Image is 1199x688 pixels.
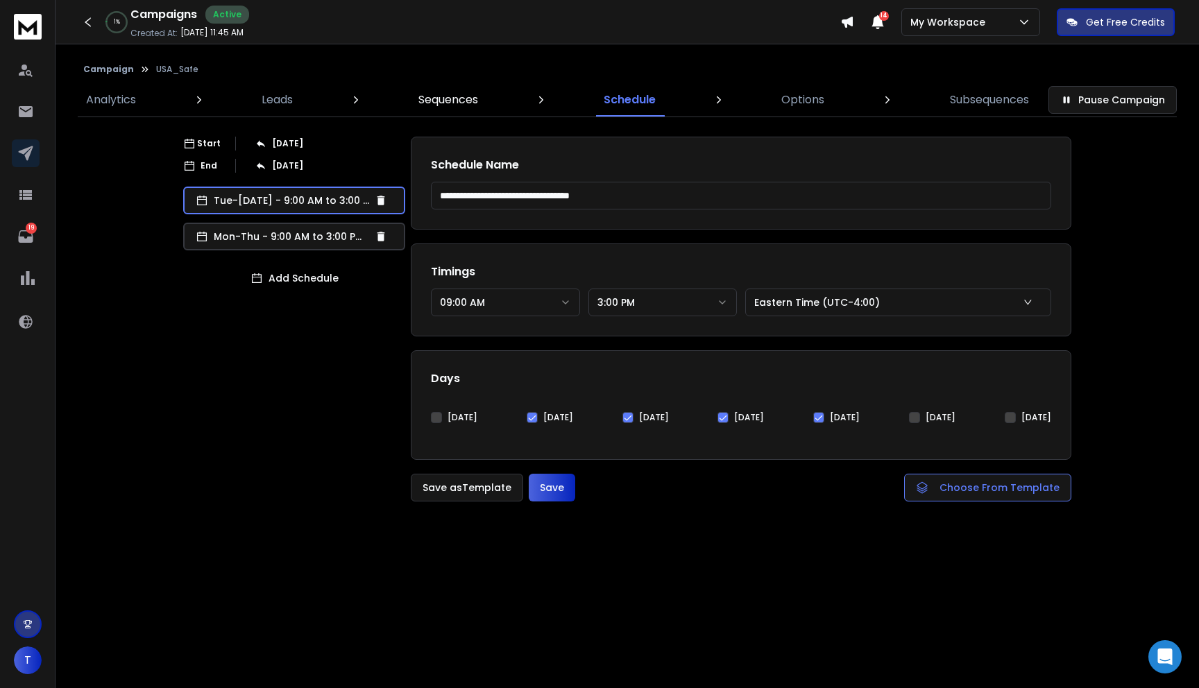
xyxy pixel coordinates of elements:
a: Options [773,83,833,117]
button: Pause Campaign [1048,86,1177,114]
p: [DATE] [272,138,303,149]
p: Eastern Time (UTC-4:00) [754,295,885,309]
button: 09:00 AM [431,289,580,316]
button: Save [529,474,575,501]
a: 19 [12,223,40,250]
button: Save asTemplate [411,474,523,501]
h1: Days [431,370,1051,387]
a: Analytics [78,83,144,117]
div: Open Intercom Messenger [1148,640,1182,673]
label: [DATE] [1021,412,1051,423]
label: [DATE] [926,412,955,423]
button: Choose From Template [904,474,1071,501]
p: Tue-[DATE] - 9:00 AM to 3:00 PM - EST [214,193,369,207]
h1: Timings [431,264,1051,280]
p: Start [197,138,221,149]
button: 3:00 PM [588,289,738,316]
a: Schedule [595,83,664,117]
p: 1 % [114,18,120,26]
p: My Workspace [910,15,991,29]
h1: Schedule Name [431,157,1051,173]
p: Analytics [86,92,136,108]
label: [DATE] [639,412,669,423]
img: logo [14,14,42,40]
p: Leads [262,92,293,108]
a: Leads [253,83,301,117]
span: 14 [879,11,889,21]
a: Sequences [410,83,486,117]
p: End [201,160,217,171]
p: Schedule [604,92,656,108]
p: Sequences [418,92,478,108]
p: [DATE] [272,160,303,171]
label: [DATE] [734,412,764,423]
label: [DATE] [543,412,573,423]
span: Choose From Template [939,481,1060,495]
p: [DATE] 11:45 AM [180,27,244,38]
h1: Campaigns [130,6,197,23]
p: Get Free Credits [1086,15,1165,29]
p: 19 [26,223,37,234]
button: Campaign [83,64,134,75]
p: Mon-Thu - 9:00 AM to 3:00 PM EST [214,230,369,243]
label: [DATE] [448,412,477,423]
p: Options [781,92,824,108]
button: T [14,646,42,674]
button: Get Free Credits [1057,8,1175,36]
a: Subsequences [942,83,1037,117]
label: [DATE] [830,412,860,423]
p: Created At: [130,28,178,39]
button: Add Schedule [183,264,405,292]
div: Active [205,6,249,24]
p: Subsequences [950,92,1029,108]
p: USA_Safe [156,64,198,75]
